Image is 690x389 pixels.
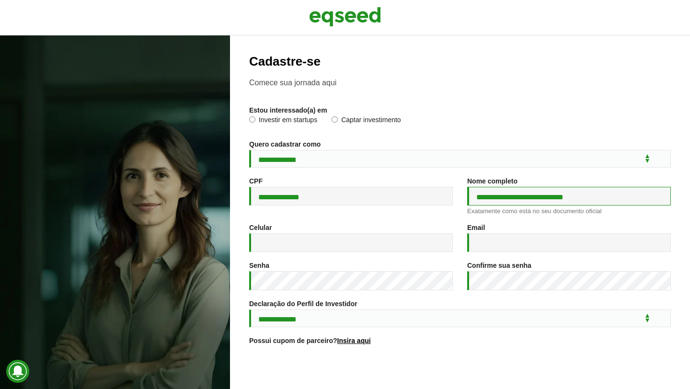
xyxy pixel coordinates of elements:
label: Email [467,224,485,231]
div: Exatamente como está no seu documento oficial [467,208,671,214]
input: Captar investimento [332,116,338,123]
input: Investir em startups [249,116,255,123]
label: Senha [249,262,269,269]
img: EqSeed Logo [309,5,381,29]
p: Comece sua jornada aqui [249,78,671,87]
label: Quero cadastrar como [249,141,321,148]
label: Captar investimento [332,116,401,126]
label: Nome completo [467,178,517,184]
label: CPF [249,178,263,184]
label: Investir em startups [249,116,317,126]
a: Insira aqui [337,337,371,344]
label: Declaração do Perfil de Investidor [249,300,357,307]
label: Confirme sua senha [467,262,531,269]
label: Celular [249,224,272,231]
label: Possui cupom de parceiro? [249,337,371,344]
h2: Cadastre-se [249,55,671,69]
label: Estou interessado(a) em [249,107,327,114]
